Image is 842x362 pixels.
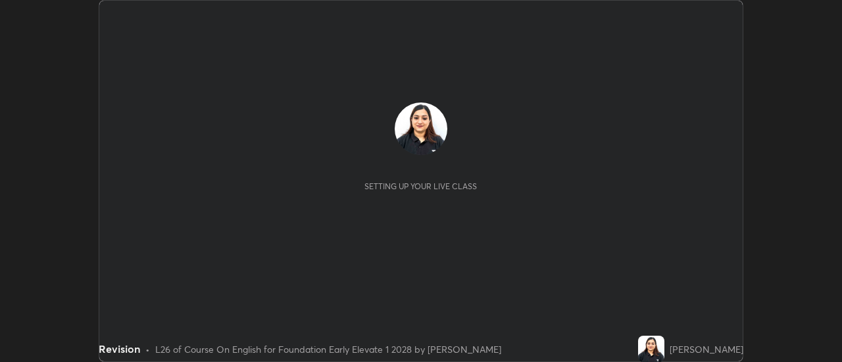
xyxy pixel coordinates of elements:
[364,181,477,191] div: Setting up your live class
[670,342,743,356] div: [PERSON_NAME]
[638,336,664,362] img: d4ef75bf31ad4c7c9eed91f4f8809487.jpg
[395,102,447,155] img: d4ef75bf31ad4c7c9eed91f4f8809487.jpg
[99,341,140,357] div: Revision
[145,342,150,356] div: •
[155,342,501,356] div: L26 of Course On English for Foundation Early Elevate 1 2028 by [PERSON_NAME]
